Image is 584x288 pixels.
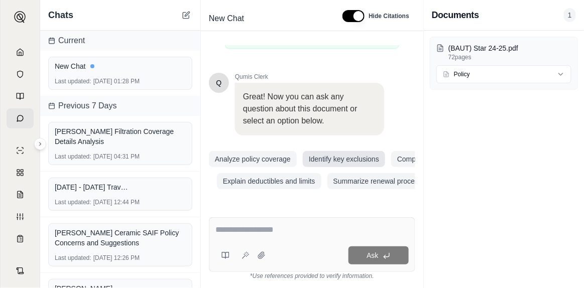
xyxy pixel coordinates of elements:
[348,246,409,264] button: Ask
[7,64,34,84] a: Documents Vault
[448,43,571,53] p: (BAUT) Star 24-25.pdf
[7,207,34,227] a: Custom Report
[448,53,571,61] p: 72 pages
[40,31,200,51] div: Current
[7,140,34,161] a: Single Policy
[55,254,91,262] span: Last updated:
[48,8,73,22] span: Chats
[55,198,186,206] div: [DATE] 12:44 PM
[7,42,34,62] a: Home
[55,182,130,192] span: [DATE] - [DATE] Travelers Package policy.PDF
[55,126,186,147] div: [PERSON_NAME] Filtration Coverage Details Analysis
[10,7,30,27] button: Expand sidebar
[7,163,34,183] a: Policy Comparisons
[55,77,91,85] span: Last updated:
[55,254,186,262] div: [DATE] 12:26 PM
[367,251,378,259] span: Ask
[55,153,91,161] span: Last updated:
[7,108,34,128] a: Chat
[369,12,409,20] span: Hide Citations
[205,11,330,27] div: Edit Title
[14,11,26,23] img: Expand sidebar
[55,228,186,248] div: [PERSON_NAME] Ceramic SAIF Policy Concerns and Suggestions
[7,261,34,281] a: Contract Analysis
[327,173,428,189] button: Summarize renewal process
[7,229,34,249] a: Coverage Table
[243,91,376,127] p: Great! Now you can ask any question about this document or select an option below.
[205,11,248,27] span: New Chat
[209,151,297,167] button: Analyze policy coverage
[216,78,222,88] span: Hello
[40,96,200,116] div: Previous 7 Days
[34,138,46,150] button: Expand sidebar
[55,153,186,161] div: [DATE] 04:31 PM
[235,73,384,81] span: Qumis Clerk
[55,61,186,71] div: New Chat
[436,43,571,61] button: (BAUT) Star 24-25.pdf72pages
[391,151,530,167] button: Compare coverage to industry standards
[55,77,186,85] div: [DATE] 01:28 PM
[217,173,321,189] button: Explain deductibles and limits
[7,86,34,106] a: Prompt Library
[180,9,192,21] button: New Chat
[432,8,479,22] h3: Documents
[55,198,91,206] span: Last updated:
[7,185,34,205] a: Claim Coverage
[564,8,576,22] span: 1
[209,272,415,280] div: *Use references provided to verify information.
[303,151,385,167] button: Identify key exclusions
